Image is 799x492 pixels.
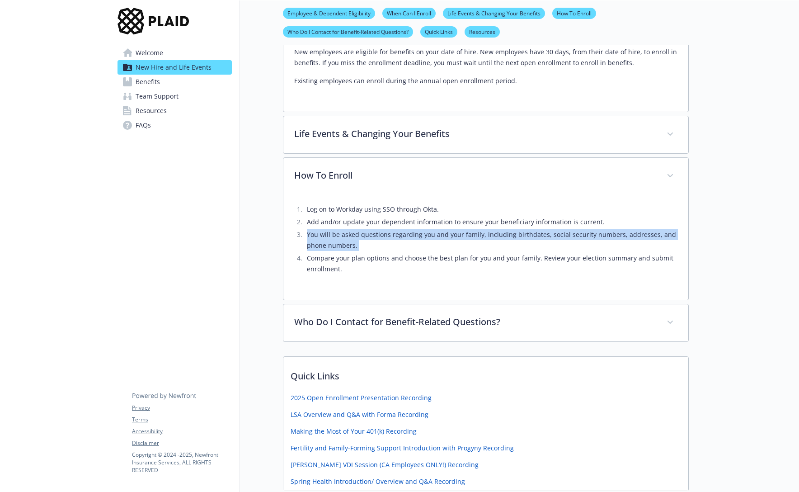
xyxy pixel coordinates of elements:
p: Life Events & Changing Your Benefits [294,127,656,141]
a: Resources [117,104,232,118]
a: Benefits [117,75,232,89]
a: Accessibility [132,427,231,435]
a: New Hire and Life Events [117,60,232,75]
span: New Hire and Life Events [136,60,211,75]
div: Who Do I Contact for Benefit-Related Questions? [283,304,688,341]
li: You will be asked questions regarding you and your family, including birthdates, social security ... [304,229,677,251]
a: How To Enroll [552,9,596,17]
a: LSA Overview and Q&A with Forma Recording [291,410,428,419]
div: When Can I Enroll [283,39,688,112]
li: Compare your plan options and choose the best plan for you and your family. Review your election ... [304,253,677,274]
a: Who Do I Contact for Benefit-Related Questions? [283,27,413,36]
span: Team Support [136,89,179,104]
a: Welcome [117,46,232,60]
li: Log on to Workday using SSO through Okta. [304,204,677,215]
a: Fertility and Family-Forming Support Introduction with Progyny Recording [291,443,514,453]
span: Resources [136,104,167,118]
a: Employee & Dependent Eligibility [283,9,375,17]
a: Spring Health Introduction/ Overview and Q&A Recording [291,477,465,486]
p: How To Enroll [294,169,656,182]
a: When Can I Enroll [382,9,436,17]
div: Life Events & Changing Your Benefits [283,116,688,153]
li: Add and/or update your dependent information to ensure your beneficiary information is current. [304,217,677,227]
p: Copyright © 2024 - 2025 , Newfront Insurance Services, ALL RIGHTS RESERVED [132,451,231,474]
a: Privacy [132,404,231,412]
a: Life Events & Changing Your Benefits [443,9,545,17]
a: Making the Most of Your 401(k) Recording [291,426,417,436]
span: Benefits [136,75,160,89]
span: Welcome [136,46,163,60]
a: Terms [132,416,231,424]
a: Resources [465,27,500,36]
a: Team Support [117,89,232,104]
a: [PERSON_NAME] VDI Session (CA Employees ONLY!) Recording [291,460,479,469]
p: Who Do I Contact for Benefit-Related Questions? [294,315,656,329]
div: How To Enroll [283,158,688,195]
div: How To Enroll [283,195,688,300]
a: 2025 Open Enrollment Presentation Recording [291,393,432,402]
p: New employees are eligible for benefits on your date of hire. New employees have 30 days, from th... [294,47,677,68]
p: Existing employees can enroll during the annual open enrollment period. [294,76,677,86]
p: Quick Links [283,357,688,390]
a: Quick Links [420,27,457,36]
a: Disclaimer [132,439,231,447]
span: FAQs [136,118,151,132]
a: FAQs [117,118,232,132]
